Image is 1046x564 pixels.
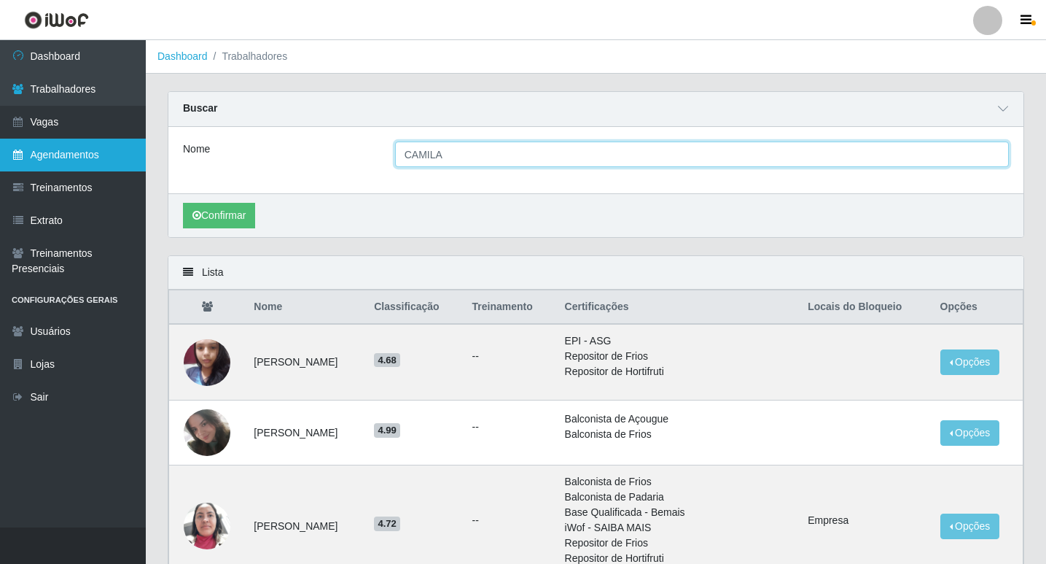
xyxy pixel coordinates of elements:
li: iWof - SAIBA MAIS [565,520,791,536]
img: 1690679645210.jpeg [184,391,230,474]
div: Lista [168,256,1023,290]
li: Repositor de Frios [565,536,791,551]
strong: Buscar [183,102,217,114]
li: EPI - ASG [565,333,791,349]
button: Opções [940,514,1000,539]
ul: -- [472,513,547,528]
li: Repositor de Frios [565,349,791,364]
td: [PERSON_NAME] [245,324,365,401]
th: Classificação [365,290,463,325]
ul: -- [472,349,547,364]
a: Dashboard [157,50,208,62]
input: Digite o Nome... [395,142,1009,167]
li: Trabalhadores [208,49,288,64]
th: Nome [245,290,365,325]
th: Treinamento [464,290,556,325]
li: Balconista de Frios [565,427,791,442]
button: Opções [940,349,1000,375]
span: 4.68 [374,353,400,368]
button: Confirmar [183,203,255,228]
li: Empresa [808,513,922,528]
li: Balconista de Açougue [565,412,791,427]
nav: breadcrumb [146,40,1046,74]
img: 1702334043931.jpeg [184,495,230,557]
li: Repositor de Hortifruti [565,364,791,379]
ul: -- [472,420,547,435]
li: Balconista de Padaria [565,490,791,505]
span: 4.99 [374,423,400,438]
th: Opções [932,290,1023,325]
button: Opções [940,420,1000,446]
li: Base Qualificada - Bemais [565,505,791,520]
th: Locais do Bloqueio [799,290,931,325]
label: Nome [183,142,210,157]
li: Balconista de Frios [565,474,791,490]
span: 4.72 [374,517,400,531]
th: Certificações [556,290,800,325]
img: CoreUI Logo [24,11,89,29]
img: 1737943113754.jpeg [184,331,230,393]
td: [PERSON_NAME] [245,401,365,466]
